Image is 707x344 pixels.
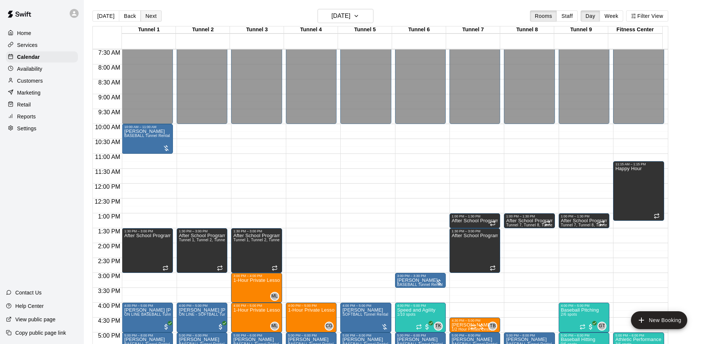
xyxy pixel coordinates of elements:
span: Recurring event [416,324,422,330]
button: [DATE] [92,10,119,22]
button: Staff [556,10,578,22]
p: Availability [17,65,42,73]
span: Recurring event [470,324,476,330]
p: Settings [17,125,37,132]
span: Trey Kamachi [437,322,443,331]
div: 3:00 PM – 4:00 PM: 1-Hour Private Lesson [231,273,282,303]
a: Services [6,39,78,51]
span: Recurring event [580,324,586,330]
div: Marketing [6,87,78,98]
span: 3:00 PM [96,273,122,279]
div: 4:00 PM – 5:00 PM: Speed and Agility [395,303,446,332]
div: 1:30 PM – 3:00 PM [179,229,225,233]
span: Tate Budnick [491,322,497,331]
span: ML [271,293,278,300]
p: Calendar [17,53,40,61]
div: 1:00 PM – 1:30 PM: After School Program [449,213,500,228]
span: 2:00 PM [96,243,122,249]
div: Tunnel 4 [284,26,338,34]
span: 10:00 AM [93,124,122,130]
span: Recurring event [599,220,605,226]
span: 9:30 AM [97,109,122,115]
span: Recurring event [490,265,496,271]
div: 4:00 PM – 5:00 PM: Jones Nielsen [122,303,173,332]
div: 4:00 PM – 5:00 PM [561,304,607,308]
div: 1:30 PM – 3:00 PM: After School Program [231,228,282,273]
div: 11:15 AM – 1:15 PM [615,162,662,166]
span: 8:30 AM [97,79,122,86]
div: 5:00 PM – 6:00 PM [233,334,280,337]
span: BASEBALL Tunnel Rental [397,283,443,287]
span: All customers have paid [423,323,431,331]
button: Filter View [626,10,668,22]
span: 1:00 PM [96,213,122,220]
a: Availability [6,63,78,74]
span: 7:30 AM [97,50,122,56]
button: Rooms [530,10,557,22]
div: Marcus Lucas [270,322,279,331]
p: Reports [17,113,36,120]
button: Week [600,10,623,22]
p: Retail [17,101,31,108]
span: All customers have paid [217,323,224,331]
span: Recurring event [162,265,168,271]
div: 3:00 PM – 4:00 PM [233,274,280,278]
div: 5:00 PM – 6:00 PM [397,334,444,337]
span: CG [326,322,333,330]
span: Recurring event [654,213,660,219]
div: Gilbert Tussey [597,322,606,331]
span: 11:00 AM [93,154,122,160]
span: GT [599,322,605,330]
div: 1:00 PM – 1:30 PM: After School Program [504,213,555,228]
div: Tunnel 3 [230,26,284,34]
div: 1:30 PM – 3:00 PM: After School Program [449,228,500,273]
a: Calendar [6,51,78,63]
a: Retail [6,99,78,110]
span: 9:00 AM [97,94,122,101]
div: 5:00 PM – 8:00 PM [506,334,552,337]
span: SOFTBALL Tunnel Rental [343,312,388,316]
p: Customers [17,77,43,85]
div: 1:00 PM – 1:30 PM [506,214,552,218]
h6: [DATE] [331,11,350,21]
div: 5:00 PM – 6:00 PM [561,334,607,337]
div: Trey Kamachi [434,322,443,331]
div: 4:00 PM – 5:00 PM: 1-Hour Private Lesson [286,303,337,332]
span: 12:00 PM [93,184,122,190]
div: 10:00 AM – 11:00 AM [124,125,170,129]
span: Marcus Lucas [273,292,279,301]
a: Settings [6,123,78,134]
p: Home [17,29,31,37]
div: 4:30 PM – 5:00 PM: 1/2 Hour Private Lesson [449,318,500,332]
span: 8:00 AM [97,64,122,71]
span: 1/2 Hour Private Lesson [452,327,495,331]
span: Marcus Lucas [273,322,279,331]
span: ML [271,322,278,330]
div: 1:00 PM – 1:30 PM [452,214,498,218]
a: Home [6,28,78,39]
div: 4:00 PM – 5:00 PM [288,304,334,308]
div: Corrin Green [325,322,334,331]
span: All customers have paid [162,323,170,331]
span: 2:30 PM [96,258,122,264]
div: 1:30 PM – 3:00 PM: After School Program [122,228,173,273]
p: View public page [15,316,56,323]
span: 11:30 AM [93,169,122,175]
span: 3:30 PM [96,288,122,294]
span: Recurring event [545,220,550,226]
span: 5:00 PM [96,332,122,339]
span: TK [435,322,441,330]
div: 4:00 PM – 5:00 PM: SOFTBALL Tunnel Rental [340,303,391,332]
div: Tunnel 7 [446,26,500,34]
div: 1:30 PM – 3:00 PM [452,229,498,233]
p: Copy public page link [15,329,66,337]
div: Marcus Lucas [270,292,279,301]
div: 5:00 PM – 6:00 PM [179,334,225,337]
span: Recurring event [272,265,278,271]
span: Tunnel 7, Tunnel 8, Tunnel 9 [506,223,557,227]
a: Reports [6,111,78,122]
span: 4:00 PM [96,303,122,309]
